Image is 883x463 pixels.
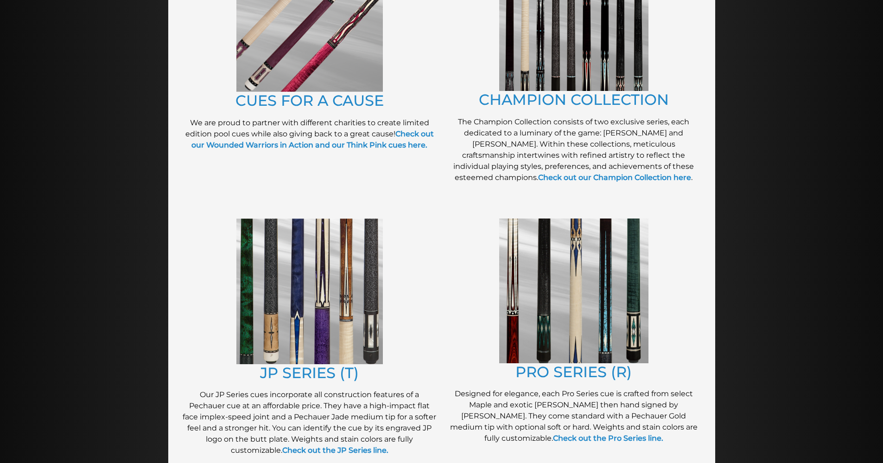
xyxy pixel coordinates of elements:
a: Check out the JP Series line. [282,446,388,455]
a: Check out the Pro Series line. [553,434,663,443]
a: Check out our Wounded Warriors in Action and our Think Pink cues here. [191,129,434,149]
a: JP SERIES (T) [260,364,359,382]
p: Our JP Series cues incorporate all construction features of a Pechauer cue at an affordable price... [182,389,437,456]
a: CHAMPION COLLECTION [479,90,669,109]
a: Check out our Champion Collection here [538,173,691,182]
a: PRO SERIES (R) [515,363,632,381]
a: CUES FOR A CAUSE [235,91,384,109]
p: The Champion Collection consists of two exclusive series, each dedicated to a luminary of the gam... [446,116,701,183]
p: We are proud to partner with different charities to create limited edition pool cues while also g... [182,117,437,151]
p: Designed for elegance, each Pro Series cue is crafted from select Maple and exotic [PERSON_NAME] ... [446,388,701,444]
